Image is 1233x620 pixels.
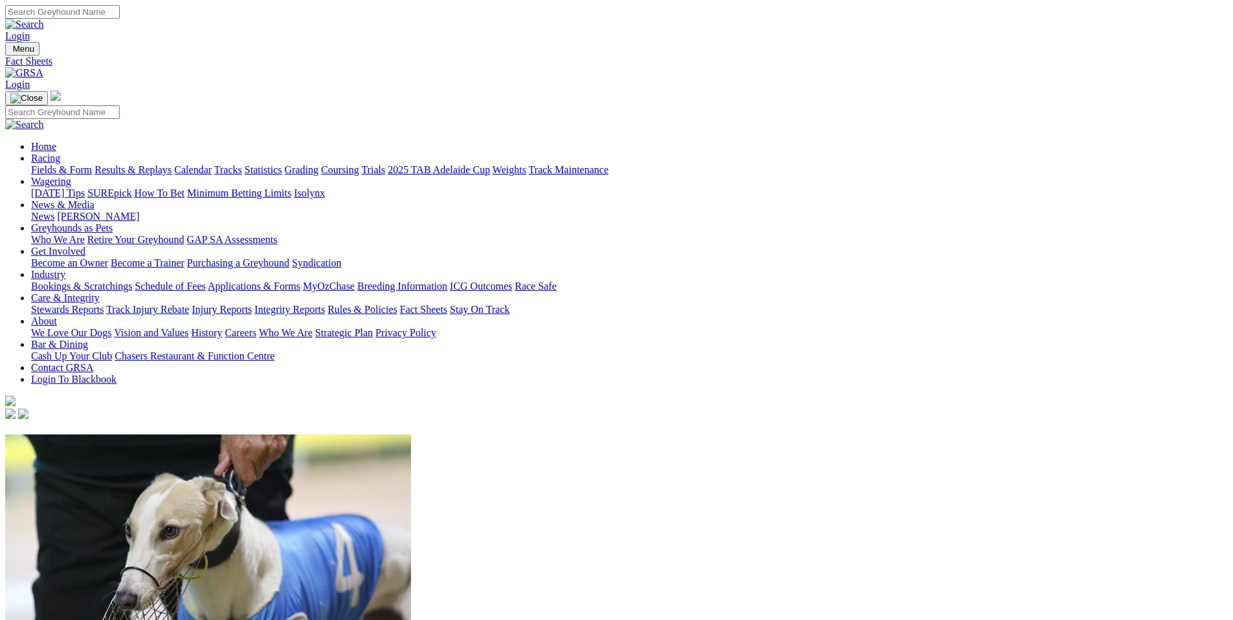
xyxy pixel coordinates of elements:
[375,327,436,338] a: Privacy Policy
[31,187,1228,199] div: Wagering
[87,187,131,198] a: SUREpick
[5,119,44,131] img: Search
[31,304,104,315] a: Stewards Reports
[31,327,1228,339] div: About
[214,164,242,175] a: Tracks
[31,315,57,326] a: About
[31,187,85,198] a: [DATE] Tips
[5,79,30,90] a: Login
[5,91,48,105] button: Toggle navigation
[187,187,291,198] a: Minimum Betting Limits
[57,211,139,222] a: [PERSON_NAME]
[450,281,512,292] a: ICG Outcomes
[31,211,54,222] a: News
[106,304,189,315] a: Track Injury Rebate
[31,141,56,152] a: Home
[254,304,325,315] a: Integrity Reports
[31,257,108,268] a: Become an Owner
[5,409,16,419] img: facebook.svg
[400,304,447,315] a: Fact Sheets
[31,246,85,257] a: Get Involved
[111,257,184,268] a: Become a Trainer
[174,164,212,175] a: Calendar
[135,281,205,292] a: Schedule of Fees
[31,350,112,361] a: Cash Up Your Club
[31,281,132,292] a: Bookings & Scratchings
[388,164,490,175] a: 2025 TAB Adelaide Cup
[5,19,44,30] img: Search
[208,281,300,292] a: Applications & Forms
[31,164,92,175] a: Fields & Form
[135,187,185,198] a: How To Bet
[31,374,117,385] a: Login To Blackbook
[13,44,34,54] span: Menu
[493,164,526,175] a: Weights
[31,176,71,187] a: Wagering
[321,164,359,175] a: Coursing
[94,164,172,175] a: Results & Replays
[31,234,1228,246] div: Greyhounds as Pets
[5,42,39,56] button: Toggle navigation
[115,350,274,361] a: Chasers Restaurant & Function Centre
[31,222,113,233] a: Greyhounds as Pets
[187,257,289,268] a: Purchasing a Greyhound
[18,409,28,419] img: twitter.svg
[259,327,313,338] a: Who We Are
[31,153,60,164] a: Racing
[315,327,373,338] a: Strategic Plan
[5,105,120,119] input: Search
[87,234,184,245] a: Retire Your Greyhound
[5,67,43,79] img: GRSA
[31,350,1228,362] div: Bar & Dining
[31,292,100,303] a: Care & Integrity
[31,362,93,373] a: Contact GRSA
[225,327,256,338] a: Careers
[357,281,447,292] a: Breeding Information
[31,304,1228,315] div: Care & Integrity
[31,211,1228,222] div: News & Media
[31,281,1228,292] div: Industry
[31,269,65,280] a: Industry
[303,281,355,292] a: MyOzChase
[515,281,556,292] a: Race Safe
[187,234,278,245] a: GAP SA Assessments
[31,234,85,245] a: Who We Are
[361,164,385,175] a: Trials
[31,164,1228,176] div: Racing
[529,164,608,175] a: Track Maintenance
[328,304,397,315] a: Rules & Policies
[50,91,61,101] img: logo-grsa-white.png
[294,187,325,198] a: Isolynx
[31,257,1228,269] div: Get Involved
[31,327,111,338] a: We Love Our Dogs
[245,164,282,175] a: Statistics
[10,93,43,103] img: Close
[450,304,509,315] a: Stay On Track
[5,396,16,406] img: logo-grsa-white.png
[114,327,188,338] a: Vision and Values
[5,56,1228,67] a: Fact Sheets
[5,5,120,19] input: Search
[5,30,30,41] a: Login
[31,339,88,350] a: Bar & Dining
[31,199,94,210] a: News & Media
[292,257,341,268] a: Syndication
[192,304,252,315] a: Injury Reports
[191,327,222,338] a: History
[285,164,318,175] a: Grading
